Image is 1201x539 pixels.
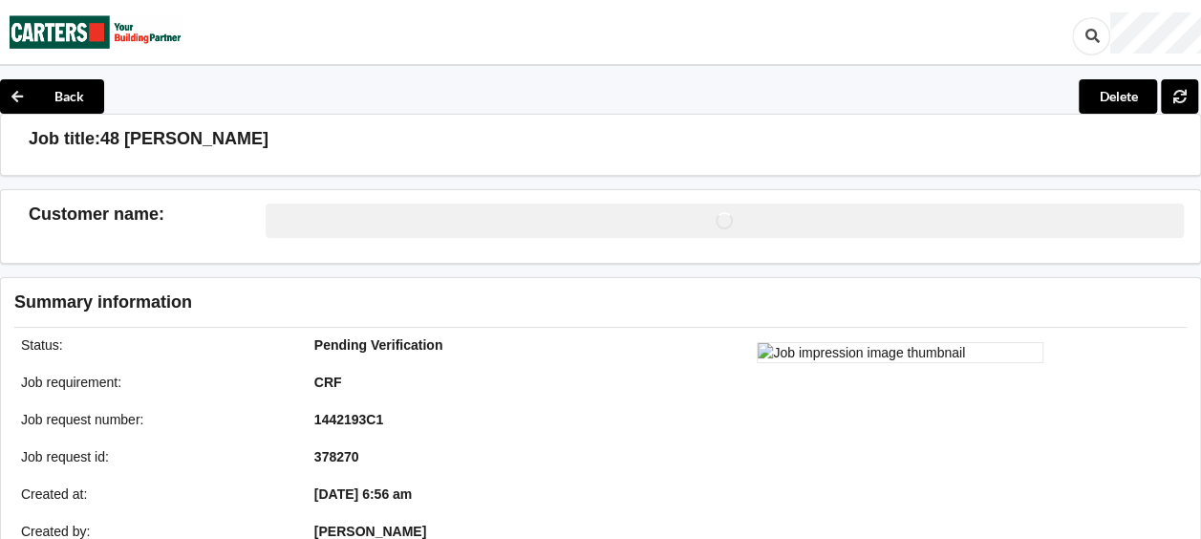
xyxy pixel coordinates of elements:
b: 1442193C1 [314,412,383,427]
div: Job request number : [8,410,301,429]
h3: 48 [PERSON_NAME] [100,128,268,150]
div: Status : [8,335,301,355]
h3: Job title: [29,128,100,150]
div: Created at : [8,485,301,504]
b: Pending Verification [314,337,443,353]
button: Delete [1079,79,1157,114]
b: [PERSON_NAME] [314,524,426,539]
b: 378270 [314,449,359,464]
img: Job impression image thumbnail [757,342,1043,363]
b: [DATE] 6:56 am [314,486,412,502]
div: User Profile [1110,12,1201,54]
img: Carters [10,1,182,63]
div: Job request id : [8,447,301,466]
div: Job requirement : [8,373,301,392]
h3: Customer name : [29,204,266,226]
h3: Summary information [14,291,887,313]
b: CRF [314,375,342,390]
